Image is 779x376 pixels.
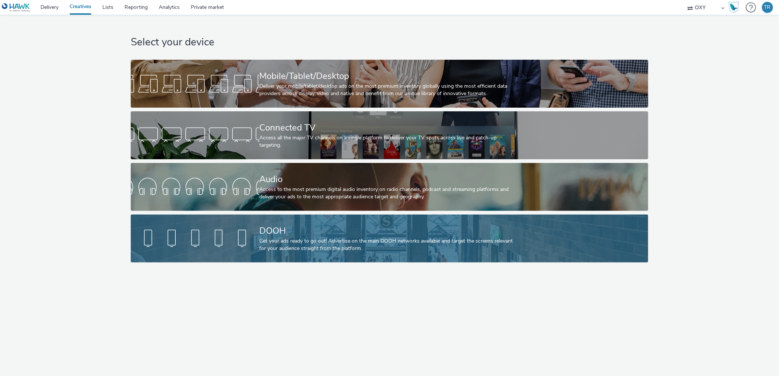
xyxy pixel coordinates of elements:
div: DOOH [259,224,517,237]
img: Hawk Academy [728,1,739,13]
div: TR [764,2,771,13]
a: Mobile/Tablet/DesktopDeliver your mobile/tablet/desktop ads on the most premium inventory globall... [131,60,648,108]
div: Mobile/Tablet/Desktop [259,70,517,83]
div: Deliver your mobile/tablet/desktop ads on the most premium inventory globally using the most effi... [259,83,517,98]
div: Connected TV [259,121,517,134]
a: AudioAccess to the most premium digital audio inventory on radio channels, podcast and streaming ... [131,163,648,211]
div: Access to the most premium digital audio inventory on radio channels, podcast and streaming platf... [259,186,517,201]
div: Get your ads ready to go out! Advertise on the main DOOH networks available and target the screen... [259,237,517,253]
h1: Select your device [131,35,648,49]
img: undefined Logo [2,3,30,12]
div: Access all the major TV channels on a single platform to deliver your TV spots across live and ca... [259,134,517,149]
a: DOOHGet your ads ready to go out! Advertise on the main DOOH networks available and target the sc... [131,215,648,262]
a: Connected TVAccess all the major TV channels on a single platform to deliver your TV spots across... [131,111,648,159]
a: Hawk Academy [728,1,742,13]
div: Audio [259,173,517,186]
